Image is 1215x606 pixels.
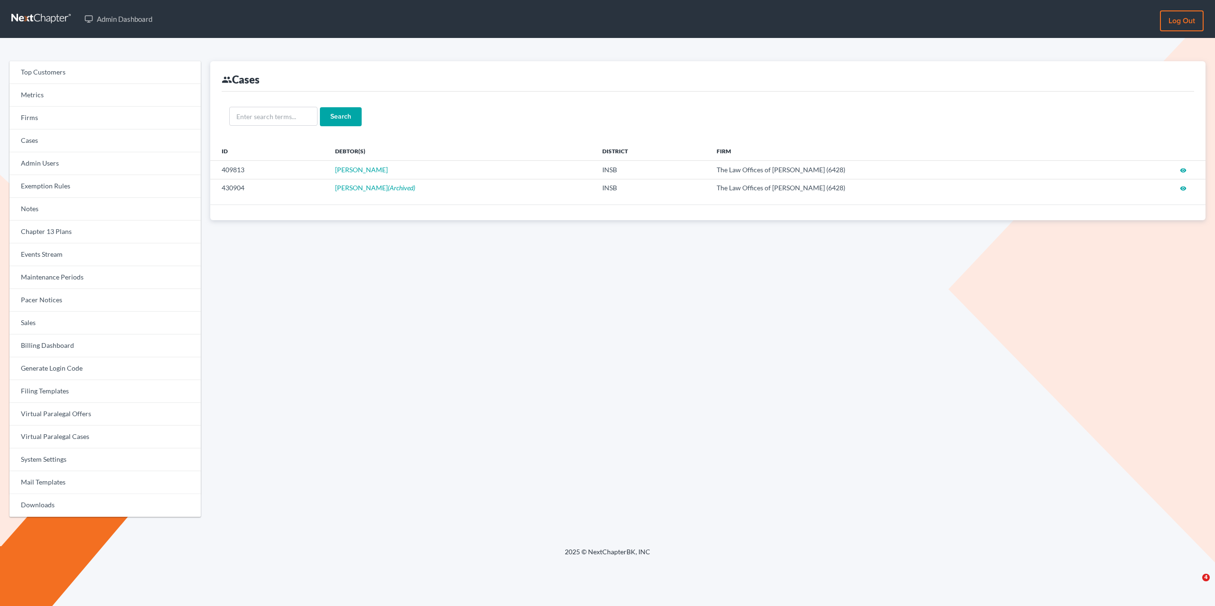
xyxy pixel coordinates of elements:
td: 430904 [210,179,327,197]
a: System Settings [9,448,201,471]
a: Chapter 13 Plans [9,221,201,243]
a: visibility [1180,184,1187,192]
iframe: Intercom live chat [1183,574,1206,597]
a: Filing Templates [9,380,201,403]
i: visibility [1180,185,1187,192]
a: [PERSON_NAME](Archived) [335,184,415,192]
a: Admin Users [9,152,201,175]
i: group [222,75,232,85]
a: [PERSON_NAME] [335,166,388,174]
a: Admin Dashboard [80,10,157,28]
a: Events Stream [9,243,201,266]
div: Cases [222,73,260,86]
th: Debtor(s) [327,141,595,160]
a: Top Customers [9,61,201,84]
th: District [595,141,709,160]
a: Virtual Paralegal Cases [9,426,201,448]
i: visibility [1180,167,1187,174]
a: Metrics [9,84,201,107]
a: Maintenance Periods [9,266,201,289]
a: Sales [9,312,201,335]
span: [PERSON_NAME] [335,184,388,192]
td: 409813 [210,161,327,179]
input: Search [320,107,362,126]
a: Virtual Paralegal Offers [9,403,201,426]
a: visibility [1180,166,1187,174]
span: 4 [1202,574,1210,581]
th: ID [210,141,327,160]
td: INSB [595,161,709,179]
a: Exemption Rules [9,175,201,198]
a: Cases [9,130,201,152]
td: INSB [595,179,709,197]
td: The Law Offices of [PERSON_NAME] (6428) [709,179,1112,197]
td: The Law Offices of [PERSON_NAME] (6428) [709,161,1112,179]
a: Notes [9,198,201,221]
a: Mail Templates [9,471,201,494]
div: 2025 © NextChapterBK, INC [337,547,878,564]
input: Enter search terms... [229,107,318,126]
a: Downloads [9,494,201,517]
a: Pacer Notices [9,289,201,312]
a: Firms [9,107,201,130]
a: Log out [1160,10,1204,31]
a: Generate Login Code [9,357,201,380]
th: Firm [709,141,1112,160]
a: Billing Dashboard [9,335,201,357]
em: (Archived) [388,184,415,192]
